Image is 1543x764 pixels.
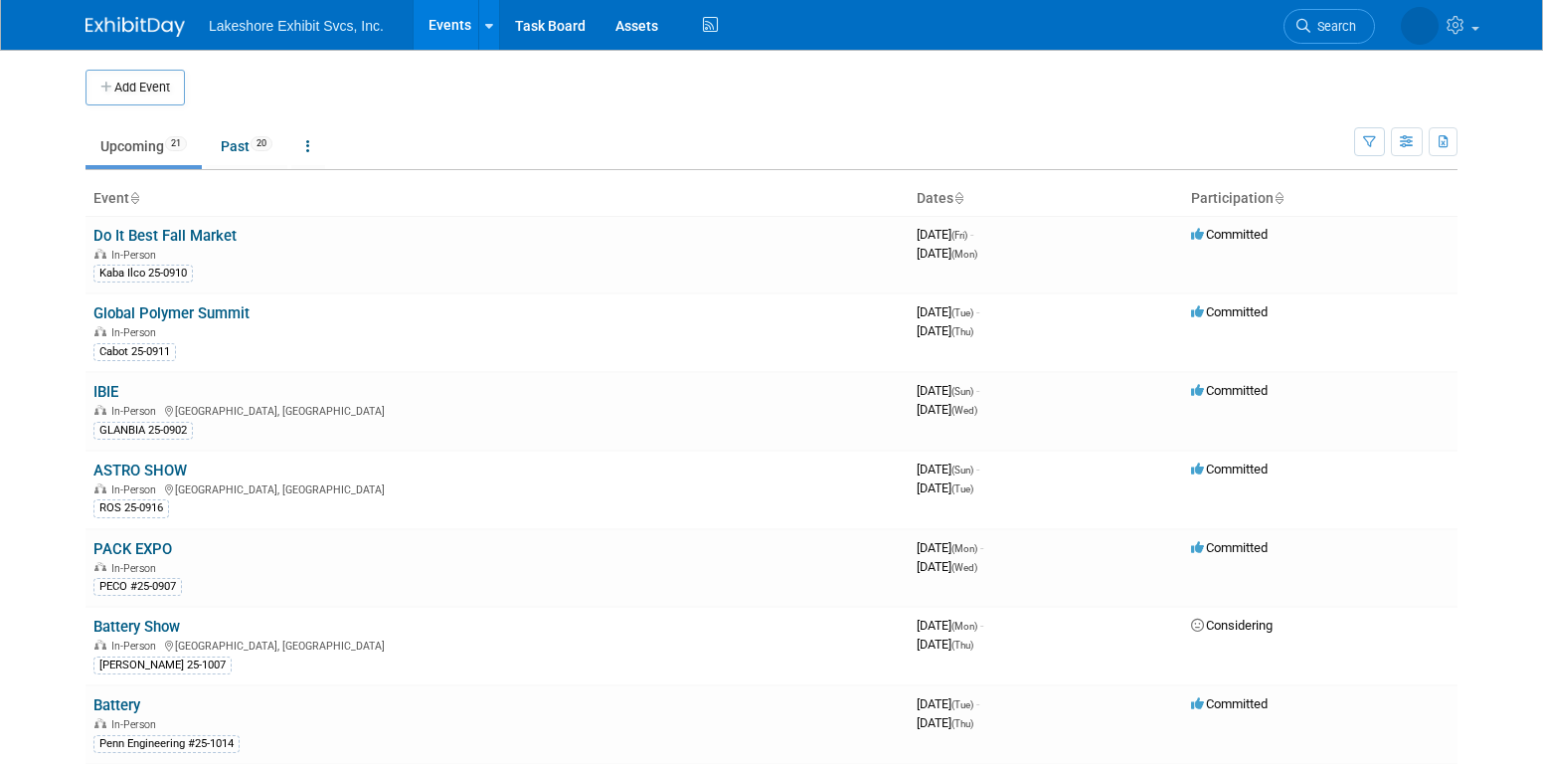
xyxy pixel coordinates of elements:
[951,307,973,318] span: (Tue)
[917,540,983,555] span: [DATE]
[129,190,139,206] a: Sort by Event Name
[917,246,977,261] span: [DATE]
[1401,7,1439,45] img: MICHELLE MOYA
[951,249,977,260] span: (Mon)
[917,304,979,319] span: [DATE]
[93,383,118,401] a: IBIE
[980,540,983,555] span: -
[111,326,162,339] span: In-Person
[251,136,272,151] span: 20
[976,383,979,398] span: -
[93,227,237,245] a: Do It Best Fall Market
[917,402,977,417] span: [DATE]
[1191,618,1273,633] span: Considering
[917,462,979,477] span: [DATE]
[976,696,979,711] span: -
[93,402,901,418] div: [GEOGRAPHIC_DATA], [GEOGRAPHIC_DATA]
[111,718,162,731] span: In-Person
[917,715,973,730] span: [DATE]
[980,618,983,633] span: -
[94,326,106,336] img: In-Person Event
[976,304,979,319] span: -
[976,462,979,477] span: -
[909,182,1183,216] th: Dates
[951,699,973,710] span: (Tue)
[1191,304,1268,319] span: Committed
[111,483,162,496] span: In-Person
[93,540,172,558] a: PACK EXPO
[1191,540,1268,555] span: Committed
[951,562,977,573] span: (Wed)
[86,127,202,165] a: Upcoming21
[93,499,169,517] div: ROS 25-0916
[951,621,977,632] span: (Mon)
[1191,383,1268,398] span: Committed
[951,640,973,651] span: (Thu)
[86,70,185,105] button: Add Event
[111,405,162,418] span: In-Person
[93,343,176,361] div: Cabot 25-0911
[94,718,106,728] img: In-Person Event
[93,637,901,653] div: [GEOGRAPHIC_DATA], [GEOGRAPHIC_DATA]
[917,323,973,338] span: [DATE]
[917,696,979,711] span: [DATE]
[209,18,384,34] span: Lakeshore Exhibit Svcs, Inc.
[93,657,232,674] div: [PERSON_NAME] 25-1007
[93,578,182,596] div: PECO #25-0907
[1284,9,1375,44] a: Search
[111,640,162,653] span: In-Person
[951,326,973,337] span: (Thu)
[93,462,187,479] a: ASTRO SHOW
[951,230,967,241] span: (Fri)
[1191,696,1268,711] span: Committed
[1310,19,1356,34] span: Search
[94,249,106,259] img: In-Person Event
[206,127,287,165] a: Past20
[86,182,909,216] th: Event
[93,304,250,322] a: Global Polymer Summit
[1183,182,1457,216] th: Participation
[953,190,963,206] a: Sort by Start Date
[86,17,185,37] img: ExhibitDay
[93,696,140,714] a: Battery
[94,640,106,650] img: In-Person Event
[917,618,983,633] span: [DATE]
[951,483,973,494] span: (Tue)
[917,637,973,652] span: [DATE]
[94,562,106,572] img: In-Person Event
[93,480,901,496] div: [GEOGRAPHIC_DATA], [GEOGRAPHIC_DATA]
[93,618,180,636] a: Battery Show
[165,136,187,151] span: 21
[951,718,973,729] span: (Thu)
[94,405,106,415] img: In-Person Event
[93,735,240,753] div: Penn Engineering #25-1014
[951,386,973,397] span: (Sun)
[917,227,973,242] span: [DATE]
[917,480,973,495] span: [DATE]
[951,543,977,554] span: (Mon)
[94,483,106,493] img: In-Person Event
[111,249,162,262] span: In-Person
[970,227,973,242] span: -
[917,383,979,398] span: [DATE]
[93,265,193,283] div: Kaba Ilco 25-0910
[951,465,973,476] span: (Sun)
[1191,462,1268,477] span: Committed
[1274,190,1284,206] a: Sort by Participation Type
[93,422,193,440] div: GLANBIA 25-0902
[1191,227,1268,242] span: Committed
[111,562,162,575] span: In-Person
[917,559,977,574] span: [DATE]
[951,405,977,416] span: (Wed)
